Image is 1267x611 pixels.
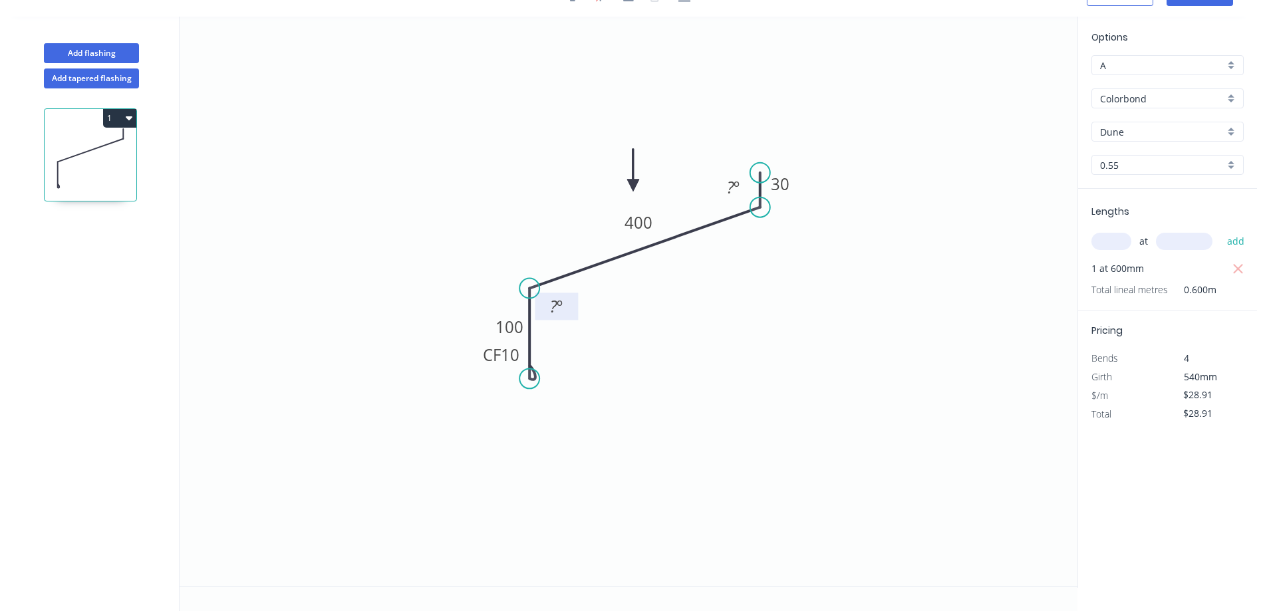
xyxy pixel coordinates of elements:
span: at [1139,232,1148,251]
button: add [1220,230,1252,253]
tspan: ? [550,295,557,317]
span: 1 at 600mm [1091,259,1144,278]
tspan: ? [727,176,734,198]
span: $/m [1091,389,1108,402]
tspan: 100 [495,316,523,338]
button: Add flashing [44,43,139,63]
span: Girth [1091,370,1112,383]
input: Price level [1100,59,1224,72]
button: 1 [103,109,136,128]
span: Total [1091,408,1111,420]
button: Add tapered flashing [44,68,139,88]
input: Colour [1100,125,1224,139]
span: 540mm [1184,370,1217,383]
input: Thickness [1100,158,1224,172]
input: Material [1100,92,1224,106]
span: 0.600m [1168,281,1216,299]
span: 4 [1184,352,1189,364]
tspan: 400 [625,211,652,233]
tspan: CF [483,344,501,366]
span: Total lineal metres [1091,281,1168,299]
tspan: º [557,295,563,317]
tspan: º [734,176,740,198]
tspan: 30 [771,173,789,195]
span: Pricing [1091,324,1123,337]
svg: 0 [180,17,1077,586]
span: Lengths [1091,205,1129,218]
tspan: 10 [501,344,519,366]
span: Bends [1091,352,1118,364]
span: Options [1091,31,1128,44]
